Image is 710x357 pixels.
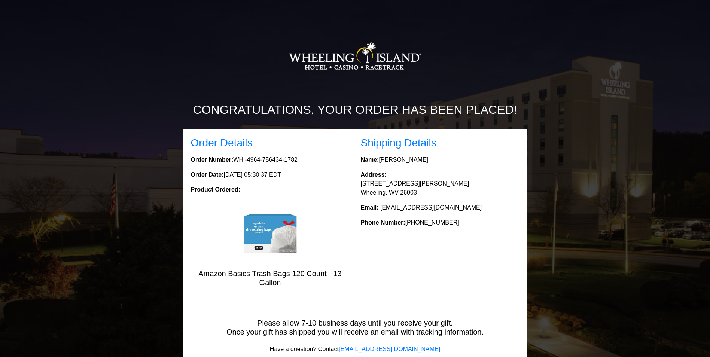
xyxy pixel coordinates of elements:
h3: Order Details [191,137,350,149]
h5: Amazon Basics Trash Bags 120 Count - 13 Gallon [191,269,350,287]
strong: Order Date: [191,171,224,178]
strong: Name: [361,156,379,163]
h5: Please allow 7-10 business days until you receive your gift. [183,318,527,327]
strong: Address: [361,171,387,178]
h5: Once your gift has shipped you will receive an email with tracking information. [183,327,527,336]
h2: Congratulations, your order has been placed! [147,103,563,117]
p: [PERSON_NAME] [361,155,519,164]
img: Amazon Basics Trash Bags 120 Count - 13 Gallon [240,203,300,263]
p: [PHONE_NUMBER] [361,218,519,227]
p: [EMAIL_ADDRESS][DOMAIN_NAME] [361,203,519,212]
h6: Have a question? Contact [183,345,527,353]
p: WHI-4964-756434-1782 [191,155,350,164]
h3: Shipping Details [361,137,519,149]
strong: Product Ordered: [191,186,240,193]
strong: Order Number: [191,156,234,163]
strong: Phone Number: [361,219,405,226]
a: [EMAIL_ADDRESS][DOMAIN_NAME] [339,346,440,352]
strong: Email: [361,204,379,211]
img: Logo [289,19,422,94]
p: [DATE] 05:30:37 EDT [191,170,350,179]
p: [STREET_ADDRESS][PERSON_NAME] Wheeling, WV 26003 [361,170,519,197]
